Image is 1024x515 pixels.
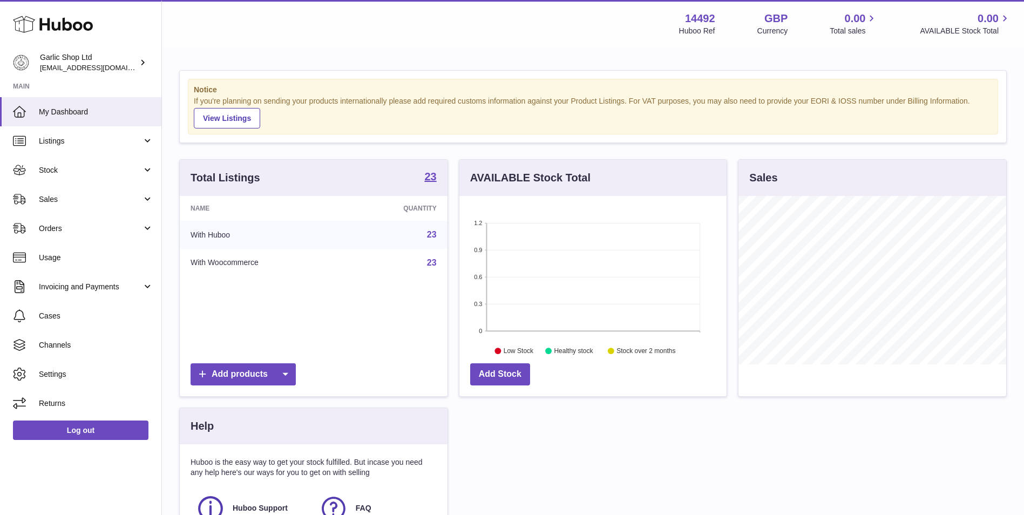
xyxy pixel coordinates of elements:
text: 1.2 [474,220,482,226]
span: [EMAIL_ADDRESS][DOMAIN_NAME] [40,63,159,72]
span: Sales [39,194,142,205]
span: FAQ [356,503,371,513]
a: 23 [424,171,436,184]
text: 0.6 [474,274,482,280]
a: View Listings [194,108,260,128]
span: Cases [39,311,153,321]
td: With Woocommerce [180,249,346,277]
span: Channels [39,340,153,350]
h3: Help [191,419,214,433]
div: Garlic Shop Ltd [40,52,137,73]
a: Log out [13,421,148,440]
div: If you're planning on sending your products internationally please add required customs informati... [194,96,992,128]
span: Settings [39,369,153,380]
h3: AVAILABLE Stock Total [470,171,591,185]
strong: Notice [194,85,992,95]
h3: Total Listings [191,171,260,185]
span: Stock [39,165,142,175]
span: Total sales [830,26,878,36]
a: 0.00 AVAILABLE Stock Total [920,11,1011,36]
span: Orders [39,223,142,234]
span: Huboo Support [233,503,288,513]
text: Low Stock [504,347,534,355]
span: Invoicing and Payments [39,282,142,292]
th: Quantity [346,196,447,221]
text: 0.9 [474,247,482,253]
span: 0.00 [845,11,866,26]
div: Currency [757,26,788,36]
td: With Huboo [180,221,346,249]
th: Name [180,196,346,221]
span: Usage [39,253,153,263]
span: Listings [39,136,142,146]
div: Huboo Ref [679,26,715,36]
a: 0.00 Total sales [830,11,878,36]
a: 23 [427,258,437,267]
a: Add Stock [470,363,530,385]
span: AVAILABLE Stock Total [920,26,1011,36]
img: internalAdmin-14492@internal.huboo.com [13,55,29,71]
text: Healthy stock [554,347,593,355]
text: Stock over 2 months [616,347,675,355]
p: Huboo is the easy way to get your stock fulfilled. But incase you need any help here's our ways f... [191,457,437,478]
strong: 14492 [685,11,715,26]
span: 0.00 [978,11,999,26]
a: Add products [191,363,296,385]
text: 0.3 [474,301,482,307]
text: 0 [479,328,482,334]
span: My Dashboard [39,107,153,117]
a: 23 [427,230,437,239]
h3: Sales [749,171,777,185]
strong: 23 [424,171,436,182]
span: Returns [39,398,153,409]
strong: GBP [764,11,788,26]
